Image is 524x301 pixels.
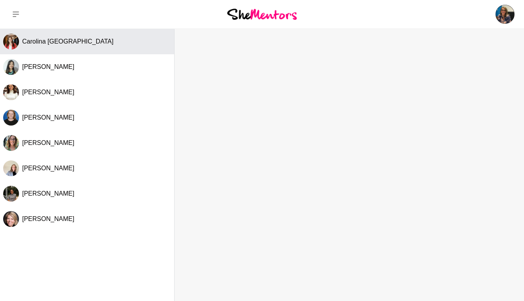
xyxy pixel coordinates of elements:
[3,211,19,227] div: Susan Elford
[496,5,515,24] img: Kate Vertsonis
[22,63,74,70] span: [PERSON_NAME]
[3,59,19,75] div: Weiman Kow
[22,215,74,222] span: [PERSON_NAME]
[3,135,19,151] div: Jeanene Tracy
[3,211,19,227] img: S
[3,110,19,126] img: H
[3,186,19,202] div: Lita Vickers
[22,190,74,197] span: [PERSON_NAME]
[3,160,19,176] img: S
[3,110,19,126] div: Hannah Legge
[22,114,74,121] span: [PERSON_NAME]
[3,160,19,176] div: Sarah Howell
[3,84,19,100] img: A
[3,59,19,75] img: W
[227,9,297,19] img: She Mentors Logo
[22,38,114,45] span: Carolina [GEOGRAPHIC_DATA]
[22,139,74,146] span: [PERSON_NAME]
[22,89,74,95] span: [PERSON_NAME]
[3,34,19,50] img: C
[3,186,19,202] img: L
[22,165,74,171] span: [PERSON_NAME]
[3,84,19,100] div: Ashley
[3,34,19,50] div: Carolina Portugal
[3,135,19,151] img: J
